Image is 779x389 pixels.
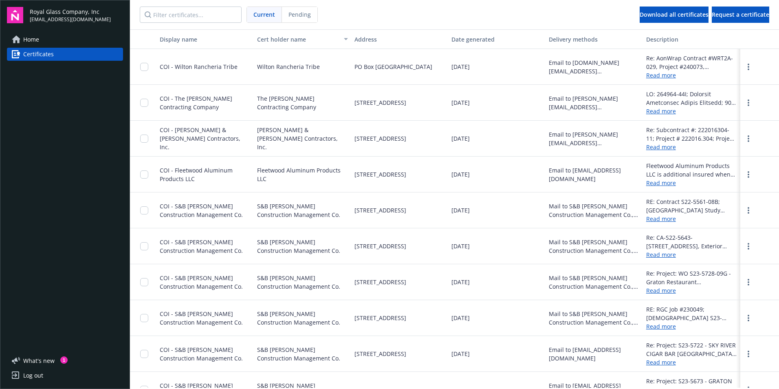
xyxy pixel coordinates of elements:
div: Re: Project: WO S23-5728-09G - Graton Restaurant [STREET_ADDRESS]; RGC Job #240008 S&B [PERSON_NA... [646,269,737,286]
span: What ' s new [23,356,55,365]
div: RE: RGC Job #230049; [DEMOGRAPHIC_DATA] S23-5764-08B; Apple SAC-04 Multipurpose Room [STREET_ADDR... [646,305,737,322]
span: Fleetwood Aluminum Products LLC [257,166,348,183]
input: Toggle Row Selected [140,206,148,214]
div: Display name [160,35,251,44]
button: What's new1 [7,356,68,365]
span: Home [23,33,39,46]
span: [DATE] [451,242,470,250]
div: Fleetwood Aluminum Products LLC is additional insured when required by written contract per the a... [646,161,737,179]
span: PO Box [GEOGRAPHIC_DATA] [354,62,432,71]
div: LO: 264964-44I; Dolorsit Ametconsec Adipis Elitsedd; 904 Eius Temporin Utl, Etdolore, MA 66545; A... [646,90,737,107]
a: Read more [646,71,737,80]
button: Description [643,29,740,49]
a: more [744,170,753,179]
span: Wilton Rancheria Tribe [257,62,320,71]
span: [STREET_ADDRESS] [354,170,406,179]
span: Royal Glass Company, Inc [30,7,111,16]
span: S&B [PERSON_NAME] Construction Management Co. [257,202,348,219]
div: Date generated [451,35,542,44]
div: Re: CA-S22-5643- [STREET_ADDRESS], Exterior Hardening Project; RGC Job #220032 S&B [PERSON_NAME] ... [646,233,737,250]
span: COI - [PERSON_NAME] & [PERSON_NAME] Contractors, Inc. [160,126,240,151]
span: The [PERSON_NAME] Contracting Company [257,94,348,111]
input: Toggle Row Selected [140,314,148,322]
span: COI - S&B [PERSON_NAME] Construction Management Co. [160,346,243,362]
span: S&B [PERSON_NAME] Construction Management Co. [257,238,348,255]
span: Request a certificate [712,11,769,18]
div: RE: Contract S22-5561-08B; [GEOGRAPHIC_DATA] Study Room [STREET_ADDRESS][US_STATE] S&B [PERSON_NA... [646,197,737,214]
a: Read more [646,107,737,115]
a: more [744,349,753,359]
img: navigator-logo.svg [7,7,23,23]
span: [DATE] [451,98,470,107]
a: more [744,134,753,144]
span: S&B [PERSON_NAME] Construction Management Co. [257,345,348,362]
div: Mail to S&B [PERSON_NAME] Construction Management Co., [STREET_ADDRESS] [549,202,640,219]
div: Address [354,35,445,44]
span: [DATE] [451,349,470,358]
input: Toggle Row Selected [140,170,148,179]
button: Delivery methods [546,29,643,49]
button: Display name [156,29,254,49]
a: more [744,62,753,72]
span: [DATE] [451,134,470,143]
span: [STREET_ADDRESS] [354,242,406,250]
div: Email to [EMAIL_ADDRESS][DOMAIN_NAME] [549,345,640,362]
span: COI - Wilton Rancheria Tribe [160,63,238,71]
a: Read more [646,322,737,331]
a: Certificates [7,48,123,61]
span: [STREET_ADDRESS] [354,206,406,214]
span: S&B [PERSON_NAME] Construction Management Co. [257,274,348,291]
span: [STREET_ADDRESS] [354,134,406,143]
span: [EMAIL_ADDRESS][DOMAIN_NAME] [30,16,111,23]
span: Certificates [23,48,54,61]
a: Read more [646,179,737,187]
a: more [744,241,753,251]
span: Pending [282,7,317,22]
a: Read more [646,358,737,367]
a: Read more [646,214,737,223]
input: Filter certificates... [140,7,242,23]
div: Email to [PERSON_NAME][EMAIL_ADDRESS][PERSON_NAME][PERSON_NAME][DOMAIN_NAME] [549,94,640,111]
span: [STREET_ADDRESS] [354,278,406,286]
a: more [744,98,753,108]
span: Current [253,10,275,19]
span: [DATE] [451,170,470,179]
button: Date generated [448,29,546,49]
div: Email to [PERSON_NAME][EMAIL_ADDRESS][DOMAIN_NAME] [549,130,640,147]
div: Mail to S&B [PERSON_NAME] Construction Management Co., [STREET_ADDRESS] [549,238,640,255]
button: Cert holder name [254,29,351,49]
div: Email to [DOMAIN_NAME][EMAIL_ADDRESS][DOMAIN_NAME] [549,58,640,75]
input: Toggle Row Selected [140,99,148,107]
a: more [744,277,753,287]
div: Cert holder name [257,35,339,44]
div: Re: AonWrap Contract #WRT2A-029, Project #240073, [GEOGRAPHIC_DATA] Phase 2A. Tribe, its employee... [646,54,737,71]
input: Toggle Row Selected [140,350,148,358]
span: [PERSON_NAME] & [PERSON_NAME] Contractors, Inc. [257,126,348,151]
span: [DATE] [451,206,470,214]
div: Re: Project: S23-5722 - SKY RIVER CIGAR BAR [GEOGRAPHIC_DATA], [GEOGRAPHIC_DATA]; RGC Job #230025... [646,341,737,358]
div: Description [646,35,737,44]
input: Toggle Row Selected [140,278,148,286]
button: Download all certificates [640,7,709,23]
span: [STREET_ADDRESS] [354,314,406,322]
a: more [744,313,753,323]
a: more [744,206,753,215]
span: COI - The [PERSON_NAME] Contracting Company [160,95,232,111]
span: [DATE] [451,62,470,71]
div: Mail to S&B [PERSON_NAME] Construction Management Co., [STREET_ADDRESS] [549,309,640,327]
span: COI - S&B [PERSON_NAME] Construction Management Co. [160,202,243,219]
div: Download all certificates [640,7,709,22]
a: Read more [646,286,737,295]
div: Log out [23,369,43,382]
div: 1 [60,356,68,364]
span: [DATE] [451,314,470,322]
span: COI - Fleetwood Aluminum Products LLC [160,166,233,183]
span: COI - S&B [PERSON_NAME] Construction Management Co. [160,238,243,254]
button: Royal Glass Company, Inc[EMAIL_ADDRESS][DOMAIN_NAME] [30,7,123,23]
button: Address [351,29,449,49]
span: COI - S&B [PERSON_NAME] Construction Management Co. [160,310,243,326]
input: Toggle Row Selected [140,242,148,250]
div: Email to [EMAIL_ADDRESS][DOMAIN_NAME] [549,166,640,183]
span: COI - S&B [PERSON_NAME] Construction Management Co. [160,274,243,290]
span: [STREET_ADDRESS] [354,349,406,358]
